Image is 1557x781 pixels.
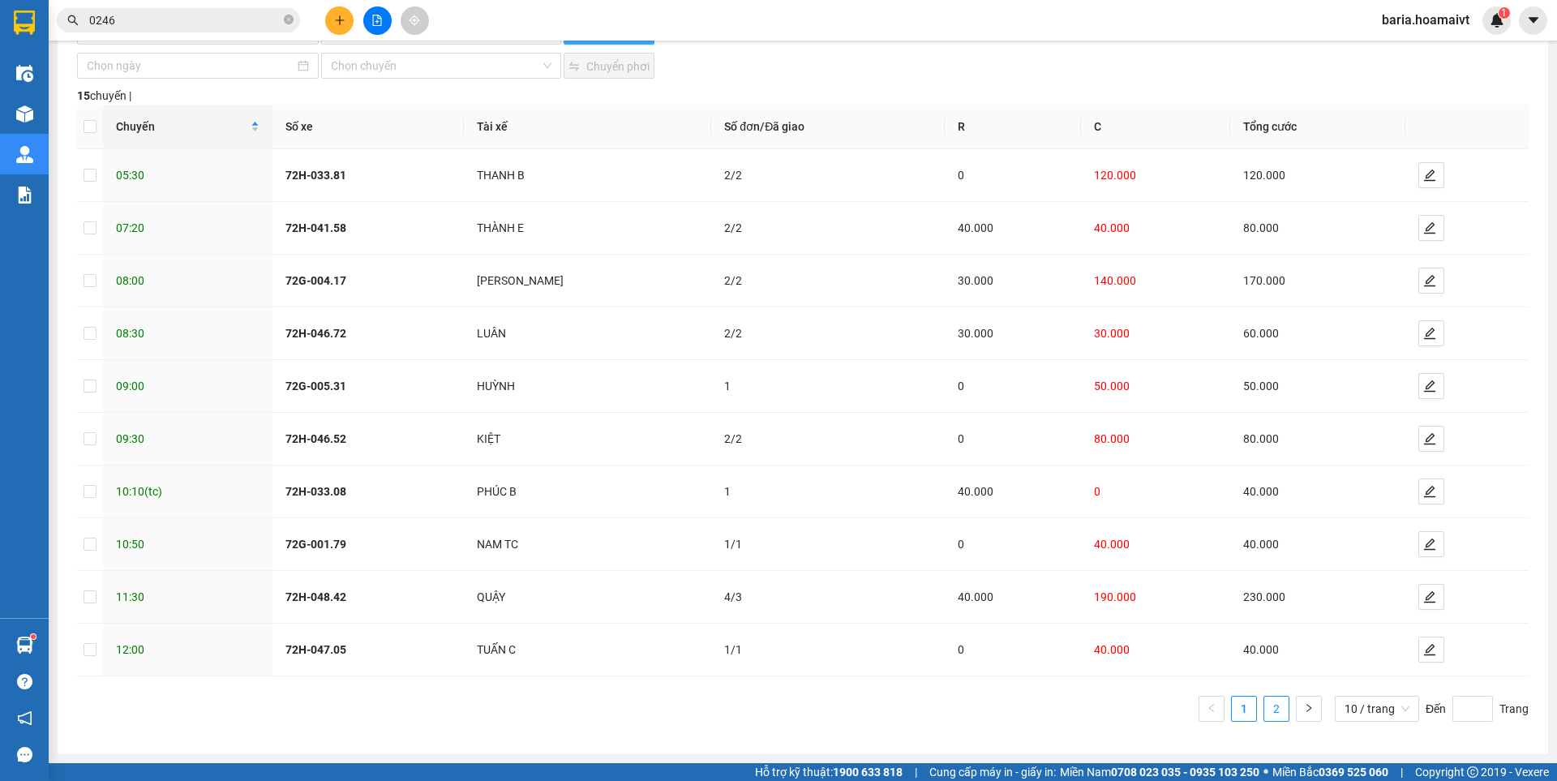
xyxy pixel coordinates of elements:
[285,590,346,603] strong: 72H-048.42
[477,380,515,393] span: HUỲNH
[1243,380,1279,393] span: 50.000
[833,766,903,779] strong: 1900 633 818
[477,590,505,603] span: QUẬY
[958,590,993,603] span: 40.000
[1243,327,1279,340] span: 60.000
[285,169,346,182] strong: 72H-033.81
[1419,274,1443,287] span: edit
[1094,274,1136,287] span: 140.000
[116,380,144,393] span: 09:00
[8,69,112,87] li: VP Hàng Bà Rịa
[1419,643,1443,656] span: edit
[1418,215,1444,241] button: edit
[477,118,699,135] div: Tài xế
[89,11,281,29] input: Tìm tên, số ĐT hoặc mã đơn
[1418,373,1444,399] button: edit
[724,485,731,498] span: 1
[17,674,32,689] span: question-circle
[1094,485,1100,498] span: 0
[958,380,964,393] span: 0
[1243,169,1285,182] span: 120.000
[1418,268,1444,294] button: edit
[564,53,654,79] button: swapChuyển phơi
[116,274,144,287] span: 08:00
[724,327,742,340] span: 2/2
[1094,590,1136,603] span: 190.000
[724,118,932,135] div: Số đơn/Đã giao
[112,90,123,101] span: environment
[116,590,144,603] span: 11:30
[285,643,346,656] strong: 72H-047.05
[1418,478,1444,504] button: edit
[958,643,964,656] span: 0
[1243,590,1285,603] span: 230.000
[1263,696,1289,722] li: 2
[334,15,345,26] span: plus
[1418,162,1444,188] button: edit
[1419,432,1443,445] span: edit
[477,432,500,445] span: KIỆT
[958,327,993,340] span: 30.000
[1345,697,1409,721] span: 10 / trang
[77,89,90,102] strong: 15
[363,6,392,35] button: file-add
[1199,696,1225,722] button: left
[1304,703,1314,713] span: right
[1400,763,1403,781] span: |
[77,89,131,102] span: chuyến |
[1094,169,1136,182] span: 120.000
[1094,432,1130,445] span: 80.000
[16,146,33,163] img: warehouse-icon
[477,327,506,340] span: LUÂN
[477,274,564,287] span: [PERSON_NAME]
[285,432,346,445] strong: 72H-046.52
[1243,118,1392,135] div: Tổng cước
[958,485,993,498] span: 40.000
[477,221,524,234] span: THÀNH E
[1452,696,1493,722] input: Trang
[958,432,964,445] span: 0
[1426,696,1529,722] div: Đến Trang
[724,274,742,287] span: 2/2
[284,13,294,28] span: close-circle
[1369,10,1482,30] span: baria.hoamaivt
[1243,538,1279,551] span: 40.000
[1243,643,1279,656] span: 40.000
[285,274,346,287] strong: 72G-004.17
[67,15,79,26] span: search
[285,118,450,135] div: Số xe
[284,15,294,24] span: close-circle
[958,118,1067,135] div: R
[1319,766,1388,779] strong: 0369 525 060
[958,169,964,182] span: 0
[17,747,32,762] span: message
[8,90,19,101] span: environment
[1060,763,1259,781] span: Miền Nam
[1419,538,1443,551] span: edit
[1207,703,1216,713] span: left
[958,221,993,234] span: 40.000
[915,763,917,781] span: |
[1490,13,1504,28] img: icon-new-feature
[1094,327,1130,340] span: 30.000
[1094,380,1130,393] span: 50.000
[409,15,420,26] span: aim
[1094,643,1130,656] span: 40.000
[1418,531,1444,557] button: edit
[1243,432,1279,445] span: 80.000
[724,590,742,603] span: 4/3
[724,643,742,656] span: 1/1
[1419,327,1443,340] span: edit
[477,643,516,656] span: TUẤN C
[116,643,144,656] span: 12:00
[112,107,216,156] b: [STREET_ADDRESS][PERSON_NAME][PERSON_NAME]
[1499,7,1510,19] sup: 1
[116,327,144,340] span: 08:30
[116,221,144,234] span: 07:20
[1335,696,1419,722] div: kích thước trang
[1418,426,1444,452] button: edit
[1111,766,1259,779] strong: 0708 023 035 - 0935 103 250
[1263,769,1268,775] span: ⚪️
[958,274,993,287] span: 30.000
[325,6,354,35] button: plus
